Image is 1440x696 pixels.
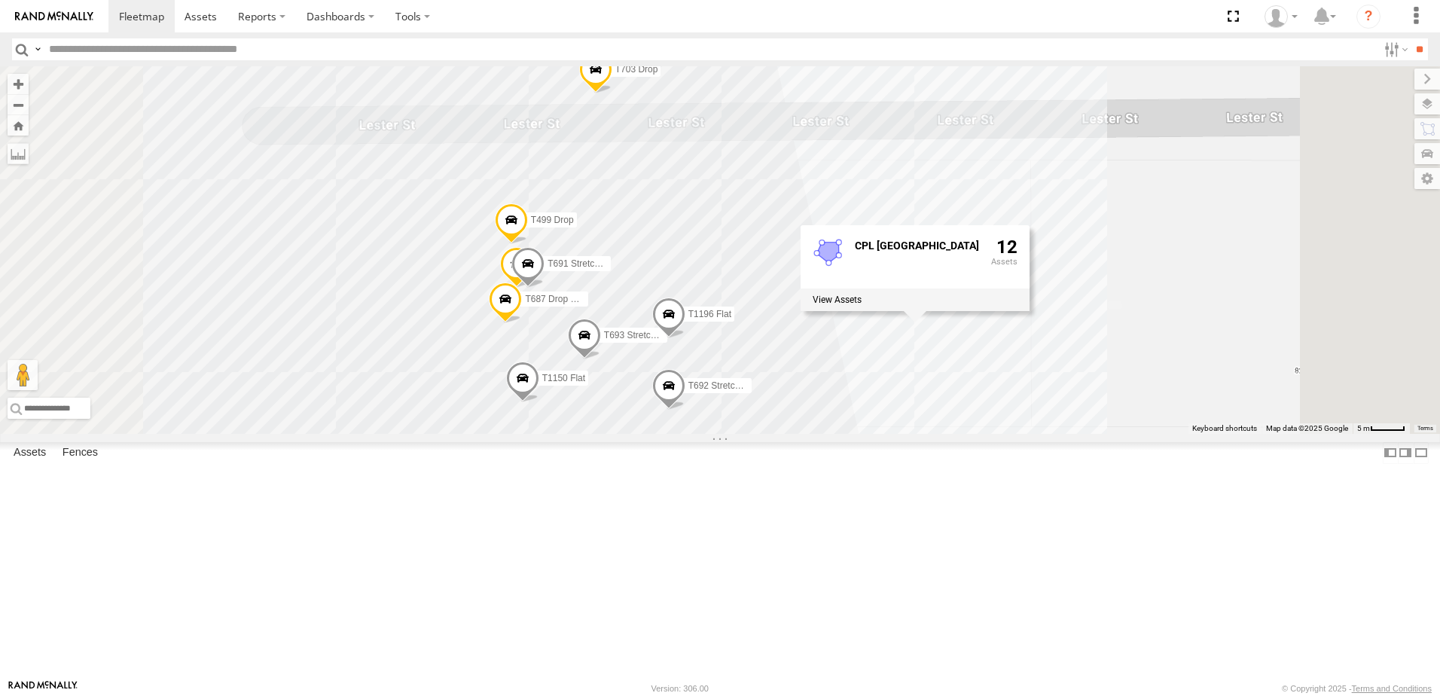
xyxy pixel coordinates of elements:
[1398,442,1413,464] label: Dock Summary Table to the Right
[548,258,617,269] span: T691 Stretch Flat
[615,64,658,75] span: T703 Drop
[1414,168,1440,189] label: Map Settings
[604,330,673,340] span: T693 Stretch Flat
[8,94,29,115] button: Zoom out
[8,360,38,390] button: Drag Pegman onto the map to open Street View
[1378,38,1411,60] label: Search Filter Options
[8,143,29,164] label: Measure
[542,374,585,384] span: T1150 Flat
[1353,423,1410,434] button: Map Scale: 5 m per 43 pixels
[1383,442,1398,464] label: Dock Summary Table to the Left
[531,215,574,226] span: T499 Drop
[1356,5,1381,29] i: ?
[991,238,1017,286] div: 12
[1192,423,1257,434] button: Keyboard shortcuts
[32,38,44,60] label: Search Query
[855,241,979,252] div: Fence Name - CPL Salem
[1259,5,1303,28] div: Tim Peck
[1417,426,1433,432] a: Terms (opens in new tab)
[6,442,53,463] label: Assets
[1352,684,1432,693] a: Terms and Conditions
[1357,424,1370,432] span: 5 m
[1414,442,1429,464] label: Hide Summary Table
[651,684,709,693] div: Version: 306.00
[8,115,29,136] button: Zoom Home
[1266,424,1348,432] span: Map data ©2025 Google
[813,295,862,306] label: View assets associated with this fence
[688,380,758,391] span: T692 Stretch Flat
[55,442,105,463] label: Fences
[8,681,78,696] a: Visit our Website
[15,11,93,22] img: rand-logo.svg
[1282,684,1432,693] div: © Copyright 2025 -
[688,309,731,319] span: T1196 Flat
[525,295,590,305] span: T687 Drop Deck
[8,74,29,94] button: Zoom in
